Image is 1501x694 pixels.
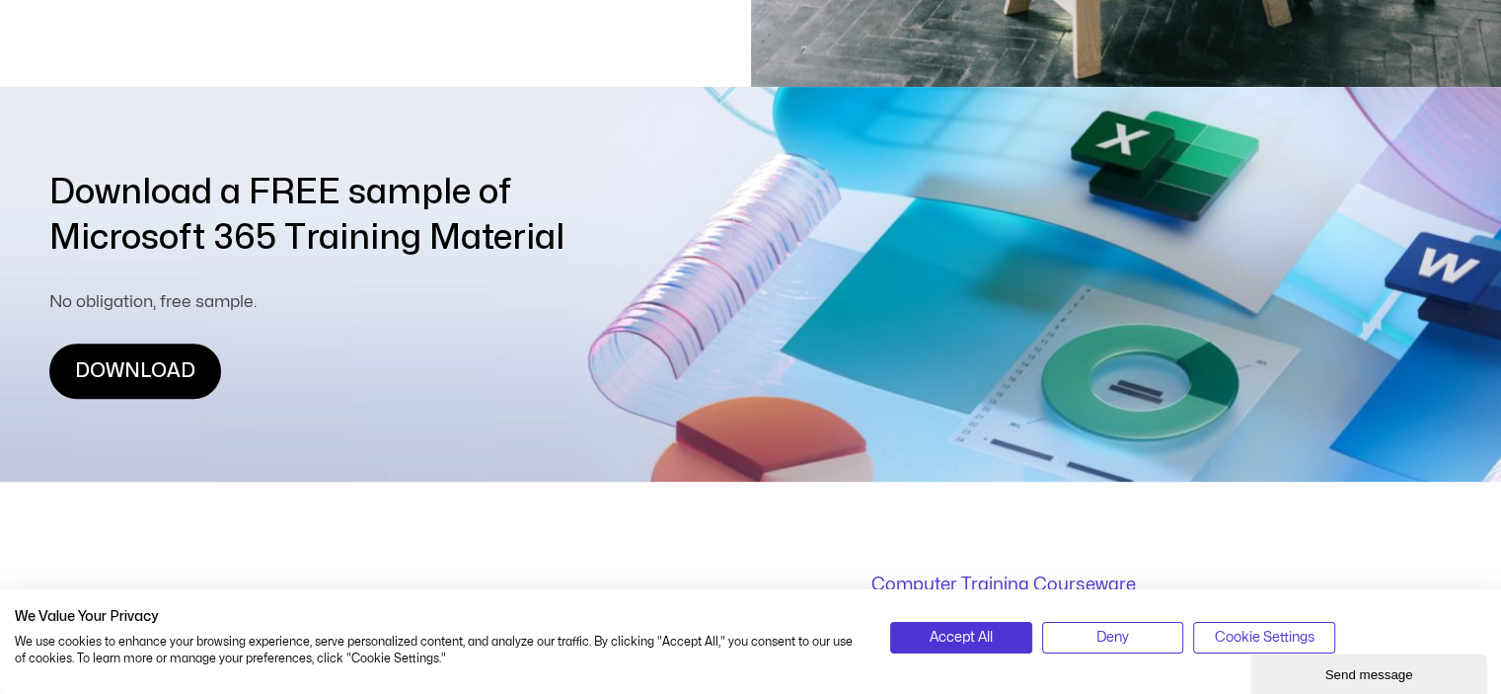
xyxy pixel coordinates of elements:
[15,634,861,667] p: We use cookies to enhance your browsing experience, serve personalized content, and analyze our t...
[1250,651,1491,694] iframe: chat widget
[1042,622,1183,654] button: Deny all cookies
[930,627,993,649] span: Accept All
[1096,627,1129,649] span: Deny
[49,170,564,261] div: Download a FREE sample of Microsoft 365 Training Material
[49,344,221,399] a: DOWNLOAD
[49,290,564,314] div: No obligation, free sample.
[15,608,861,626] h2: We Value Your Privacy
[1214,627,1313,649] span: Cookie Settings
[890,622,1031,654] button: Accept all cookies
[1193,622,1334,654] button: Adjust cookie preferences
